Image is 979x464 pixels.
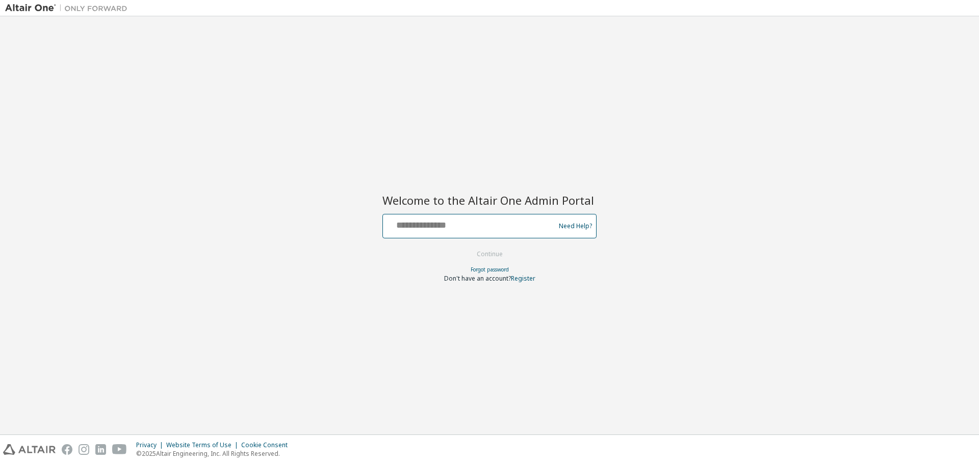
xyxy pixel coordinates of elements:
div: Cookie Consent [241,441,294,449]
img: instagram.svg [79,444,89,455]
p: © 2025 Altair Engineering, Inc. All Rights Reserved. [136,449,294,458]
img: youtube.svg [112,444,127,455]
h2: Welcome to the Altair One Admin Portal [382,193,597,207]
img: altair_logo.svg [3,444,56,455]
a: Register [511,274,535,283]
div: Website Terms of Use [166,441,241,449]
a: Forgot password [471,266,509,273]
div: Privacy [136,441,166,449]
img: facebook.svg [62,444,72,455]
img: Altair One [5,3,133,13]
img: linkedin.svg [95,444,106,455]
span: Don't have an account? [444,274,511,283]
